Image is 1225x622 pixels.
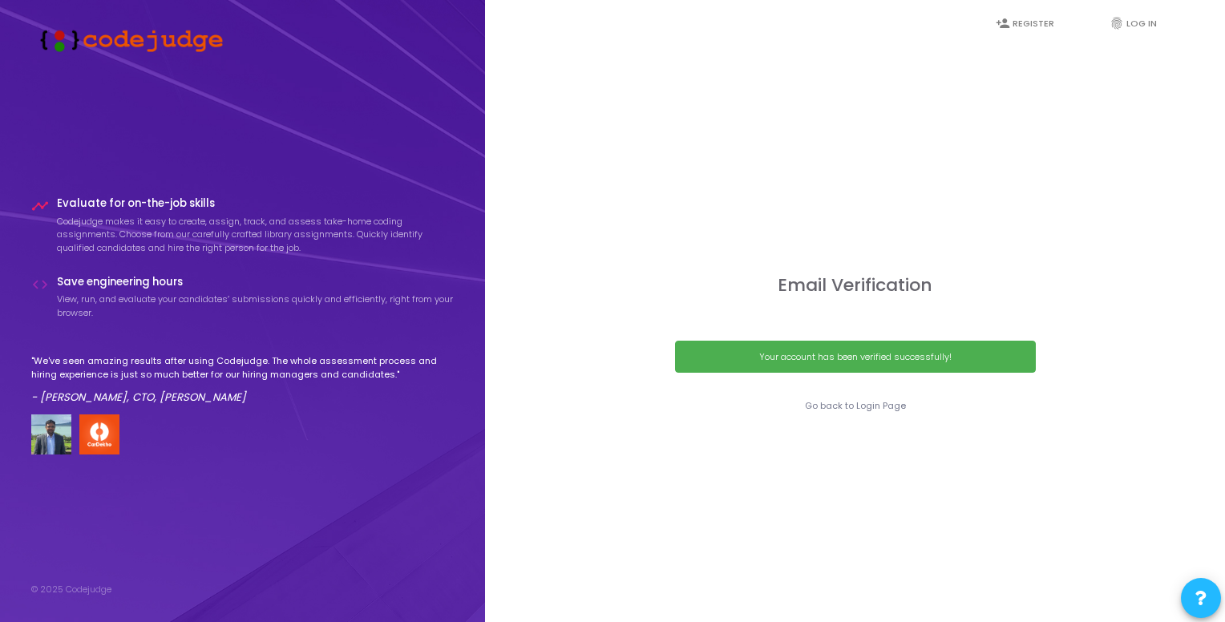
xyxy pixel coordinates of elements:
i: person_add [996,16,1010,30]
p: View, run, and evaluate your candidates’ submissions quickly and efficiently, right from your bro... [57,293,455,319]
div: © 2025 Codejudge [31,583,111,596]
div: Your account has been verified successfully! [693,350,1017,364]
h4: Save engineering hours [57,276,455,289]
i: timeline [31,197,49,215]
h4: Evaluate for on-the-job skills [57,197,455,210]
i: code [31,276,49,293]
img: user image [31,414,71,454]
p: "We've seen amazing results after using Codejudge. The whole assessment process and hiring experi... [31,354,455,381]
a: Go back to Login Page [805,399,906,413]
img: company-logo [79,414,119,454]
a: person_addRegister [980,5,1076,42]
p: Codejudge makes it easy to create, assign, track, and assess take-home coding assignments. Choose... [57,215,455,255]
h3: Email Verification [675,275,1036,296]
a: fingerprintLog In [1094,5,1190,42]
em: - [PERSON_NAME], CTO, [PERSON_NAME] [31,390,246,405]
i: fingerprint [1110,16,1124,30]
